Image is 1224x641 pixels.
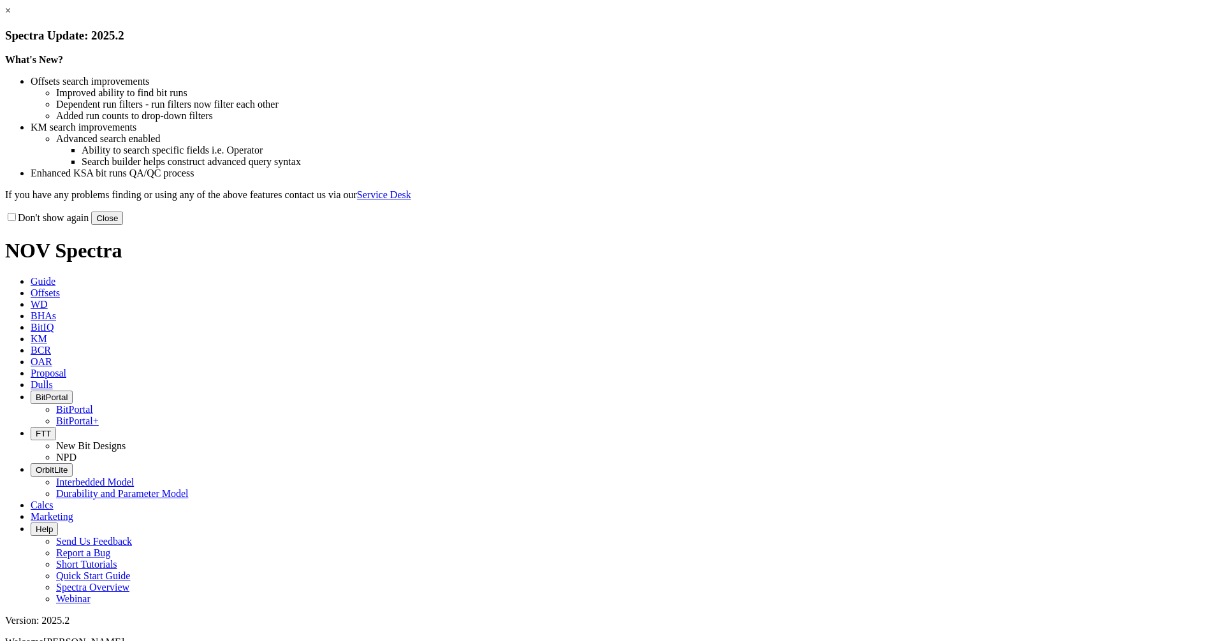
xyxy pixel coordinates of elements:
span: BHAs [31,310,56,321]
span: Dulls [31,379,53,390]
span: WD [31,299,48,310]
a: Spectra Overview [56,582,129,593]
a: Durability and Parameter Model [56,488,189,499]
li: Improved ability to find bit runs [56,87,1219,99]
div: Version: 2025.2 [5,615,1219,626]
span: KM [31,333,47,344]
a: BitPortal+ [56,415,99,426]
li: Enhanced KSA bit runs QA/QC process [31,168,1219,179]
a: Service Desk [357,189,411,200]
li: Added run counts to drop-down filters [56,110,1219,122]
span: OAR [31,356,52,367]
span: Guide [31,276,55,287]
a: NPD [56,452,76,463]
li: Advanced search enabled [56,133,1219,145]
li: KM search improvements [31,122,1219,133]
h1: NOV Spectra [5,239,1219,263]
span: Proposal [31,368,66,378]
span: BitPortal [36,393,68,402]
button: Close [91,212,123,225]
a: × [5,5,11,16]
a: Webinar [56,593,91,604]
a: Interbedded Model [56,477,134,487]
a: Send Us Feedback [56,536,132,547]
input: Don't show again [8,213,16,221]
p: If you have any problems finding or using any of the above features contact us via our [5,189,1219,201]
span: BCR [31,345,51,356]
span: Offsets [31,287,60,298]
a: Report a Bug [56,547,110,558]
span: Help [36,524,53,534]
span: FTT [36,429,51,438]
span: OrbitLite [36,465,68,475]
span: BitIQ [31,322,54,333]
a: New Bit Designs [56,440,126,451]
li: Dependent run filters - run filters now filter each other [56,99,1219,110]
span: Marketing [31,511,73,522]
a: Short Tutorials [56,559,117,570]
h3: Spectra Update: 2025.2 [5,29,1219,43]
li: Offsets search improvements [31,76,1219,87]
a: Quick Start Guide [56,570,130,581]
label: Don't show again [5,212,89,223]
li: Search builder helps construct advanced query syntax [82,156,1219,168]
strong: What's New? [5,54,63,65]
a: BitPortal [56,404,93,415]
li: Ability to search specific fields i.e. Operator [82,145,1219,156]
span: Calcs [31,500,54,510]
